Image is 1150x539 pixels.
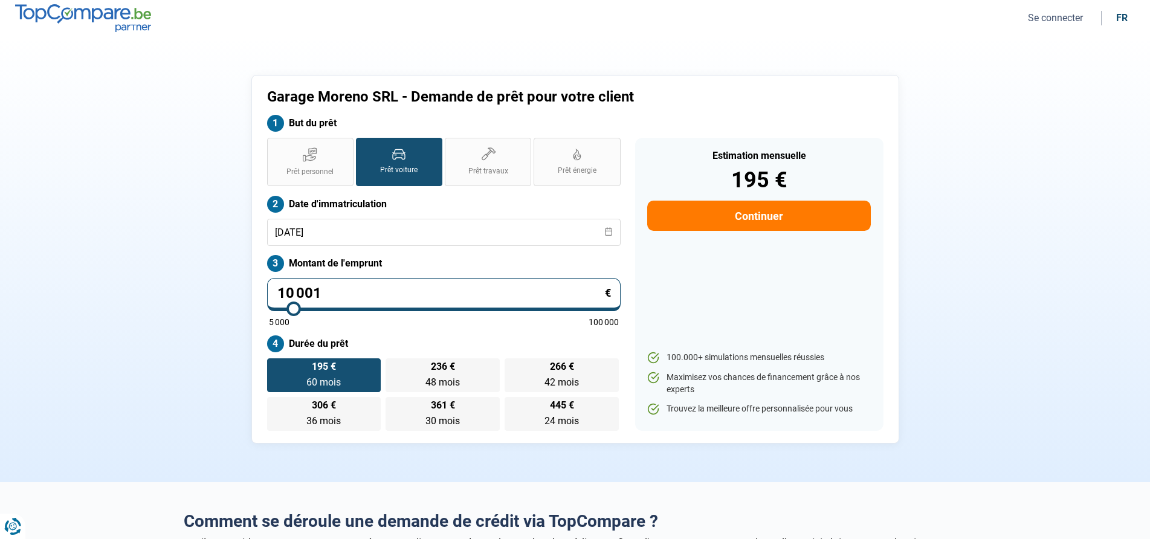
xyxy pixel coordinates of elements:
h2: Comment se déroule une demande de crédit via TopCompare ? [184,511,967,532]
button: Continuer [647,201,870,231]
span: Prêt personnel [286,167,334,177]
span: 195 € [312,362,336,372]
span: Prêt voiture [380,165,418,175]
span: 36 mois [306,415,341,427]
span: 266 € [550,362,574,372]
li: Maximisez vos chances de financement grâce à nos experts [647,372,870,395]
span: 5 000 [269,318,289,326]
h1: Garage Moreno SRL - Demande de prêt pour votre client [267,88,726,106]
span: 100 000 [589,318,619,326]
li: Trouvez la meilleure offre personnalisée pour vous [647,403,870,415]
span: 445 € [550,401,574,410]
span: € [605,288,611,299]
div: Estimation mensuelle [647,151,870,161]
div: fr [1116,12,1128,24]
span: Prêt énergie [558,166,596,176]
button: Se connecter [1024,11,1087,24]
div: 195 € [647,169,870,191]
span: 24 mois [544,415,579,427]
label: Durée du prêt [267,335,621,352]
li: 100.000+ simulations mensuelles réussies [647,352,870,364]
label: Montant de l'emprunt [267,255,621,272]
span: 48 mois [425,376,460,388]
span: 30 mois [425,415,460,427]
span: 42 mois [544,376,579,388]
span: 236 € [431,362,455,372]
span: Prêt travaux [468,166,508,176]
span: 306 € [312,401,336,410]
input: jj/mm/aaaa [267,219,621,246]
span: 361 € [431,401,455,410]
img: TopCompare.be [15,4,151,31]
label: Date d'immatriculation [267,196,621,213]
span: 60 mois [306,376,341,388]
label: But du prêt [267,115,621,132]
